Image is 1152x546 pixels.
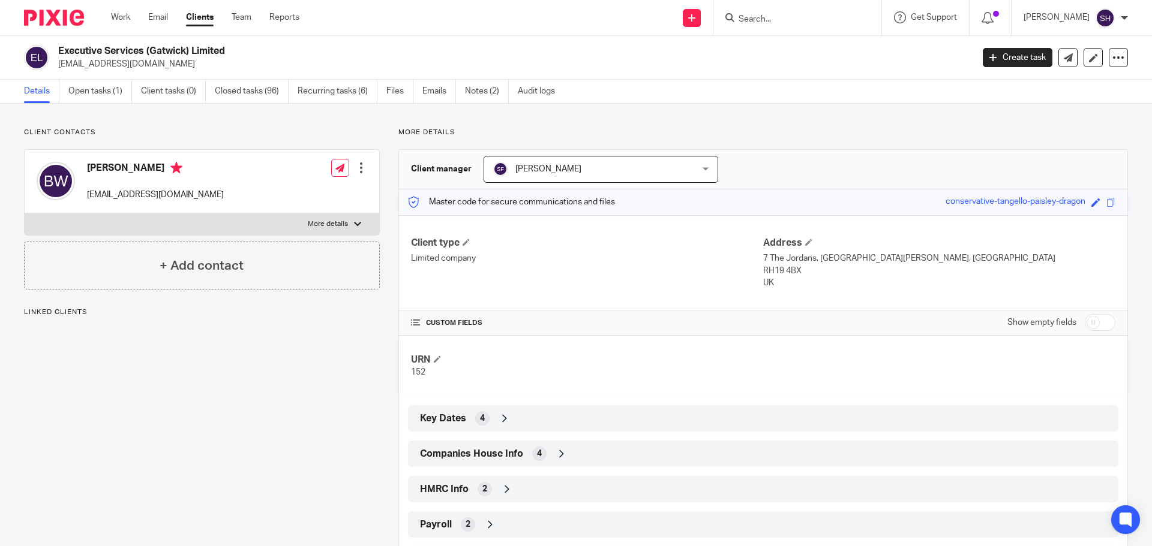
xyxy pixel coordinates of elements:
[411,354,763,366] h4: URN
[160,257,244,275] h4: + Add contact
[763,277,1115,289] p: UK
[37,162,75,200] img: svg%3E
[465,80,509,103] a: Notes (2)
[68,80,132,103] a: Open tasks (1)
[232,11,251,23] a: Team
[420,448,523,460] span: Companies House Info
[269,11,299,23] a: Reports
[58,58,965,70] p: [EMAIL_ADDRESS][DOMAIN_NAME]
[398,128,1128,137] p: More details
[386,80,413,103] a: Files
[422,80,456,103] a: Emails
[24,10,84,26] img: Pixie
[411,237,763,249] h4: Client type
[1024,11,1090,23] p: [PERSON_NAME]
[186,11,214,23] a: Clients
[24,45,49,70] img: svg%3E
[408,196,615,208] p: Master code for secure communications and files
[763,252,1115,264] p: 7 The Jordans, [GEOGRAPHIC_DATA][PERSON_NAME], [GEOGRAPHIC_DATA]
[24,307,380,317] p: Linked clients
[87,162,224,177] h4: [PERSON_NAME]
[480,412,485,424] span: 4
[482,483,487,495] span: 2
[515,165,581,173] span: [PERSON_NAME]
[763,265,1115,277] p: RH19 4BX
[737,14,845,25] input: Search
[24,80,59,103] a: Details
[24,128,380,137] p: Client contacts
[411,252,763,264] p: Limited company
[493,162,508,176] img: svg%3E
[411,368,425,376] span: 152
[308,219,348,229] p: More details
[420,518,452,531] span: Payroll
[466,518,470,530] span: 2
[411,318,763,328] h4: CUSTOM FIELDS
[537,448,542,460] span: 4
[763,237,1115,249] h4: Address
[1096,8,1115,28] img: svg%3E
[420,412,466,425] span: Key Dates
[946,195,1085,209] div: conservative-tangello-paisley-dragon
[1007,316,1076,328] label: Show empty fields
[148,11,168,23] a: Email
[911,13,957,22] span: Get Support
[420,483,469,496] span: HMRC Info
[411,163,472,175] h3: Client manager
[298,80,377,103] a: Recurring tasks (6)
[215,80,289,103] a: Closed tasks (96)
[58,45,784,58] h2: Executive Services (Gatwick) Limited
[87,189,224,201] p: [EMAIL_ADDRESS][DOMAIN_NAME]
[141,80,206,103] a: Client tasks (0)
[983,48,1052,67] a: Create task
[518,80,564,103] a: Audit logs
[111,11,130,23] a: Work
[170,162,182,174] i: Primary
